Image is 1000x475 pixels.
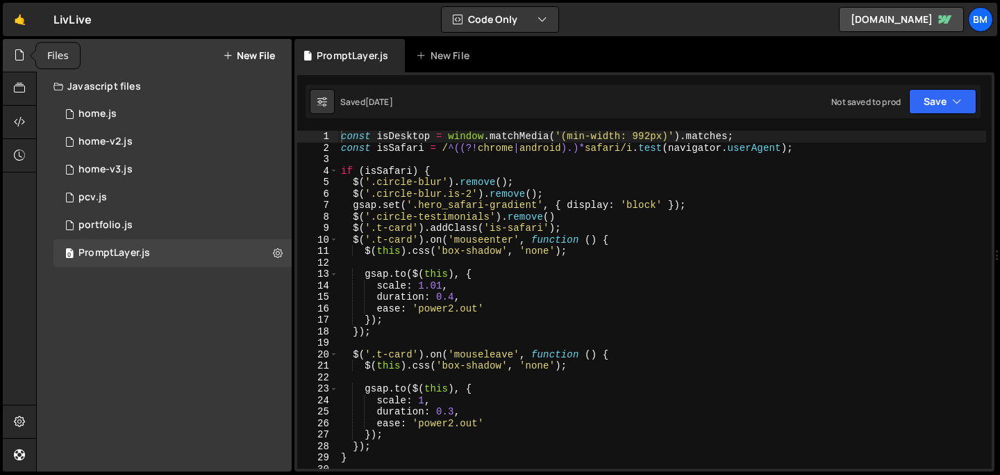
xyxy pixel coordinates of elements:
button: Save [909,89,976,114]
div: 19 [297,337,338,349]
a: 🤙 [3,3,37,36]
div: portfolio.js [78,219,133,232]
div: 25 [297,406,338,418]
div: PromptLayer.js [78,247,150,259]
div: New File [416,49,474,63]
div: Saved [340,96,393,108]
div: 18 [297,326,338,338]
span: 0 [65,249,74,260]
div: 23 [297,383,338,395]
div: LivLive [53,11,92,28]
div: 10 [297,234,338,246]
div: 15988/43107.js [53,184,292,211]
div: 7 [297,200,338,211]
div: 15 [297,291,338,303]
div: 15988/43415.js [53,156,292,184]
div: 9 [297,223,338,234]
div: 16 [297,303,338,315]
div: Javascript files [37,72,292,100]
div: 24 [297,395,338,407]
div: 5 [297,177,338,188]
div: 29 [297,452,338,464]
div: 17 [297,314,338,326]
div: 15988/44549.js [53,211,292,239]
div: home-v3.js [78,163,133,176]
div: 28 [297,441,338,453]
div: 15988/43362.js [53,128,292,156]
div: 21 [297,360,338,372]
div: 2 [297,143,338,154]
button: New File [223,50,275,61]
a: [DOMAIN_NAME] [839,7,964,32]
div: PromptLayer.js [317,49,388,63]
div: [DATE] [365,96,393,108]
div: 3 [297,154,338,166]
div: 20 [297,349,338,361]
div: 11 [297,245,338,257]
div: 22 [297,372,338,384]
button: Code Only [442,7,558,32]
div: Files [36,43,80,69]
div: 4 [297,166,338,177]
div: 1 [297,131,338,143]
div: home.js [78,108,117,120]
div: 15988/43027.js [53,239,292,267]
a: bm [968,7,993,32]
div: 27 [297,429,338,441]
div: 26 [297,418,338,430]
div: pcv.js [78,191,107,204]
div: 12 [297,257,338,269]
div: 13 [297,268,338,280]
div: 15988/42782.js [53,100,292,128]
div: Not saved to prod [831,96,901,108]
div: home-v2.js [78,136,133,148]
div: 14 [297,280,338,292]
div: 8 [297,211,338,223]
div: 6 [297,188,338,200]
